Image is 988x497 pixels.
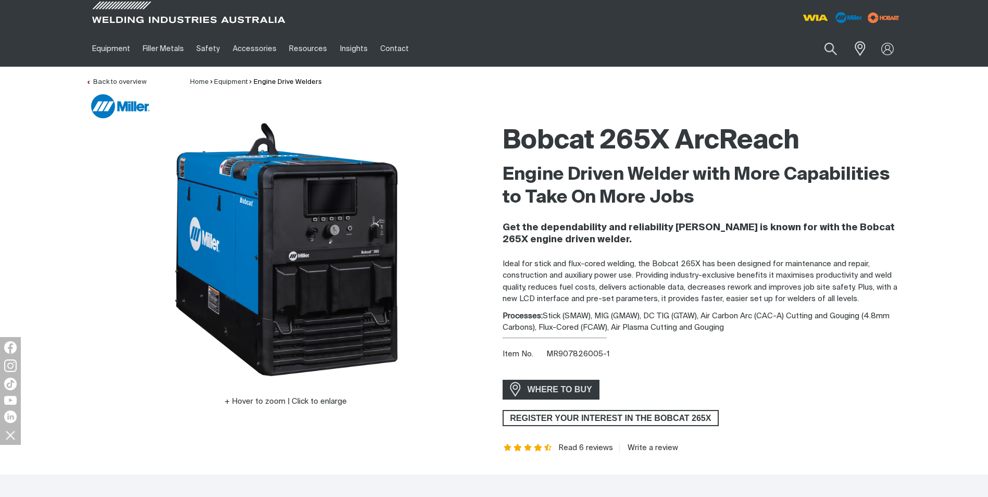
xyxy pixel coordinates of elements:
[190,79,209,85] a: Home
[283,31,333,67] a: Resources
[558,443,613,453] a: Read 6 reviews
[504,410,718,427] span: REGISTER YOUR INTEREST IN THE BOBCAT 265X
[503,349,545,361] span: Item No.
[86,31,136,67] a: Equipment
[374,31,415,67] a: Contact
[2,426,19,444] img: hide socials
[86,31,698,67] nav: Main
[503,310,903,334] div: Stick (SMAW), MIG (GMAW), DC TIG (GTAW), Air Carbon Arc (CAC-A) Cutting and Gouging (4.8mm Carbon...
[503,410,719,427] a: REGISTER YOUR INTEREST IN THE BOBCAT 265X
[865,10,903,26] img: miller
[503,164,903,209] h2: Engine Driven Welder with More Capabilities to Take On More Jobs
[799,36,848,61] input: Product name or item number...
[136,31,190,67] a: Filler Metals
[4,411,17,423] img: LinkedIn
[333,31,373,67] a: Insights
[214,79,248,85] a: Equipment
[4,359,17,372] img: Instagram
[813,36,848,61] button: Search products
[218,395,353,408] button: Hover to zoom | Click to enlarge
[4,396,17,405] img: YouTube
[503,125,903,158] h1: Bobcat 265X ArcReach
[190,31,226,67] a: Safety
[4,341,17,354] img: Facebook
[4,378,17,390] img: TikTok
[156,119,416,380] img: Bobcat 265X ArcReach
[503,380,600,399] a: WHERE TO BUY
[503,312,543,320] strong: Processes:
[503,258,903,305] p: Ideal for stick and flux-cored welding, the Bobcat 265X has been designed for maintenance and rep...
[619,443,678,453] a: Write a review
[521,381,599,398] span: WHERE TO BUY
[503,222,903,246] h4: Get the dependability and reliability [PERSON_NAME] is known for with the Bobcat 265X engine driv...
[254,79,322,85] a: Engine Drive Welders
[227,31,283,67] a: Accessories
[503,444,553,452] span: Rating: 4.5
[86,79,146,85] a: Back to overview of Engine Drive Welders
[190,77,322,88] nav: Breadcrumb
[546,350,610,358] span: MR907826005-1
